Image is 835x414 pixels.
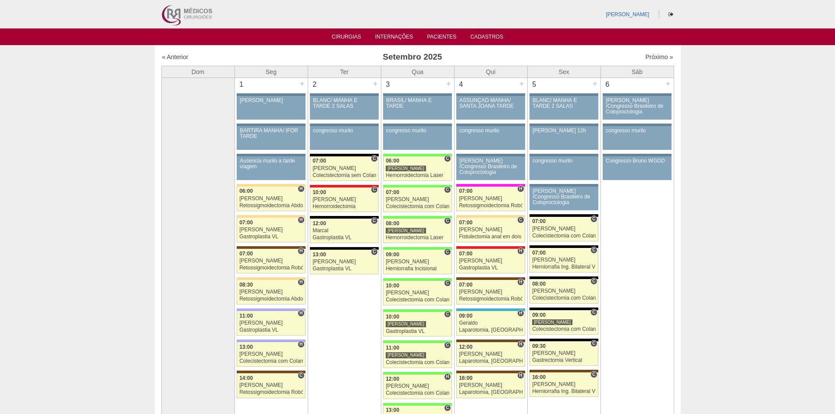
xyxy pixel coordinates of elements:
[532,288,596,294] div: [PERSON_NAME]
[517,248,524,255] span: Hospital
[529,154,598,156] div: Key: Aviso
[237,96,305,120] a: [PERSON_NAME]
[383,93,451,96] div: Key: Aviso
[298,372,304,379] span: Consultório
[298,341,304,348] span: Hospital
[459,375,473,381] span: 16:00
[444,155,451,162] span: Consultório
[459,158,522,176] div: [PERSON_NAME] /Congresso Brasileiro de Coloproctologia
[456,371,525,373] div: Key: Santa Joana
[529,245,598,248] div: Key: Blanc
[383,278,451,281] div: Key: Brasil
[456,218,525,242] a: C 07:00 [PERSON_NAME] Fistulectomia anal em dois tempos
[386,376,399,382] span: 12:00
[456,249,525,273] a: H 07:00 [PERSON_NAME] Gastroplastia VL
[470,34,503,42] a: Cadastros
[456,373,525,398] a: H 16:00 [PERSON_NAME] Laparotomia, [GEOGRAPHIC_DATA], Drenagem, Bridas
[237,218,305,242] a: H 07:00 [PERSON_NAME] Gastroplastia VL
[456,280,525,304] a: H 07:00 [PERSON_NAME] Retossigmoidectomia Robótica
[533,188,595,206] div: [PERSON_NAME] /Congresso Brasileiro de Coloproctologia
[459,219,473,226] span: 07:00
[517,279,524,286] span: Hospital
[459,196,522,202] div: [PERSON_NAME]
[529,187,598,210] a: [PERSON_NAME] /Congresso Brasileiro de Coloproctologia
[532,295,596,301] div: Colecistectomia com Colangiografia VL
[459,344,473,350] span: 12:00
[386,360,449,365] div: Colecistectomia com Colangiografia VL
[459,382,522,388] div: [PERSON_NAME]
[313,266,376,272] div: Gastroplastia VL
[456,340,525,342] div: Key: Santa Joana
[591,78,599,89] div: +
[532,343,546,349] span: 09:30
[239,327,303,333] div: Gastroplastia VL
[372,78,379,89] div: +
[298,279,304,286] span: Hospital
[313,259,376,265] div: [PERSON_NAME]
[386,204,449,209] div: Colecistectomia com Colangiografia VL
[383,372,451,375] div: Key: Brasil
[533,128,595,134] div: [PERSON_NAME] 12h
[532,218,546,224] span: 07:00
[386,329,449,334] div: Gastroplastia VL
[529,126,598,150] a: [PERSON_NAME] 12h
[532,226,596,232] div: [PERSON_NAME]
[383,216,451,219] div: Key: Brasil
[237,215,305,218] div: Key: Bartira
[517,341,524,348] span: Hospital
[332,34,361,42] a: Cirurgias
[459,203,522,209] div: Retossigmoidectomia Robótica
[444,280,451,287] span: Consultório
[528,78,541,91] div: 5
[239,320,303,326] div: [PERSON_NAME]
[603,154,671,156] div: Key: Aviso
[383,281,451,305] a: C 10:00 [PERSON_NAME] Colecistectomia com Colangiografia VL
[532,233,596,239] div: Colecistectomia com Colangiografia VL
[383,403,451,406] div: Key: Brasil
[532,350,596,356] div: [PERSON_NAME]
[444,373,451,380] span: Hospital
[383,247,451,250] div: Key: Brasil
[237,156,305,180] a: Ausencia murilo a tarde viagem
[517,216,524,223] span: Consultório
[310,185,378,188] div: Key: Assunção
[386,158,399,164] span: 06:00
[532,374,546,380] span: 16:00
[456,277,525,280] div: Key: Santa Joana
[386,321,426,327] div: [PERSON_NAME]
[590,247,597,254] span: Consultório
[517,372,524,379] span: Hospital
[383,250,451,274] a: C 09:00 [PERSON_NAME] Herniorrafia Incisional
[529,339,598,341] div: Key: Blanc
[383,312,451,336] a: C 10:00 [PERSON_NAME] Gastroplastia VL
[371,217,377,224] span: Consultório
[386,352,426,358] div: [PERSON_NAME]
[590,278,597,285] span: Consultório
[239,282,253,288] span: 08:30
[383,219,451,243] a: C 08:00 [PERSON_NAME] Hemorroidectomia Laser
[383,154,451,156] div: Key: Brasil
[606,158,668,164] div: Congresso Bruno WGDD
[386,390,449,396] div: Colecistectomia com Colangiografia VL
[308,66,381,78] th: Ter
[239,265,303,271] div: Retossigmoidectomia Robótica
[532,281,546,287] span: 08:00
[456,124,525,126] div: Key: Aviso
[239,289,303,295] div: [PERSON_NAME]
[518,78,526,89] div: +
[298,78,306,89] div: +
[298,248,304,255] span: Hospital
[239,188,253,194] span: 06:00
[459,258,522,264] div: [PERSON_NAME]
[239,196,303,202] div: [PERSON_NAME]
[235,66,308,78] th: Seg
[383,126,451,150] a: congresso murilo
[298,216,304,223] span: Hospital
[459,320,522,326] div: Geraldo
[532,382,596,387] div: [PERSON_NAME]
[239,203,303,209] div: Retossigmoidectomia Abdominal VL
[371,186,377,193] span: Consultório
[386,266,449,272] div: Herniorrafia Incisional
[386,98,449,109] div: BRASIL/ MANHÃ E TARDE
[386,297,449,303] div: Colecistectomia com Colangiografia VL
